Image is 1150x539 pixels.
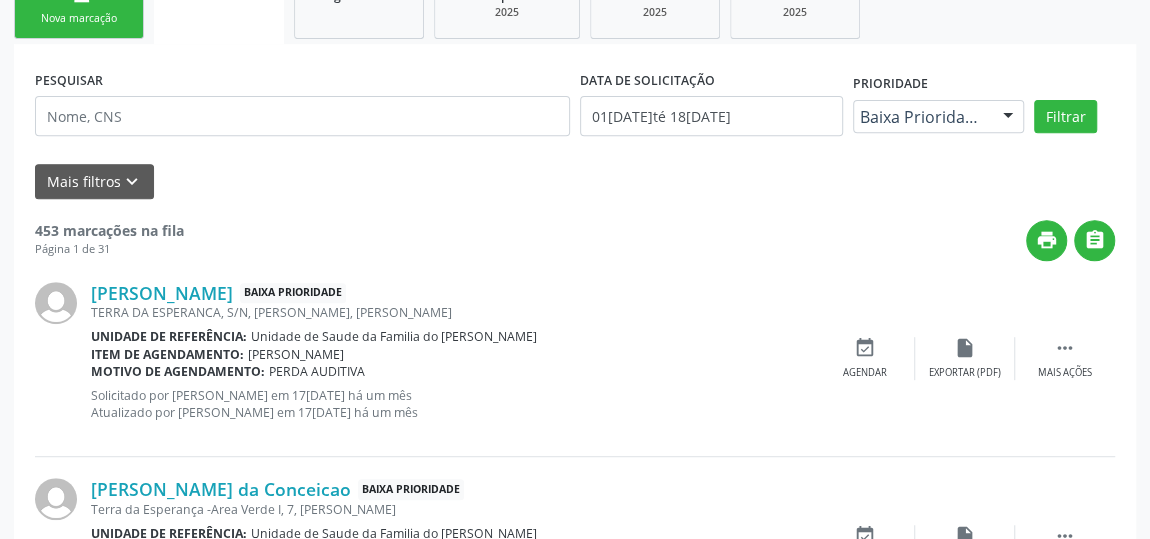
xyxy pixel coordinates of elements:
label: DATA DE SOLICITAÇÃO [580,65,715,96]
button: Mais filtroskeyboard_arrow_down [35,164,154,199]
div: TERRA DA ESPERANCA, S/N, [PERSON_NAME], [PERSON_NAME] [91,304,815,321]
div: 2025 [449,5,565,20]
div: Exportar (PDF) [929,366,1001,380]
b: Item de agendamento: [91,346,244,363]
button: print [1026,220,1067,261]
strong: 453 marcações na fila [35,221,184,240]
span: PERDA AUDITIVA [269,363,365,380]
b: Motivo de agendamento: [91,363,265,380]
span: Unidade de Saude da Familia do [PERSON_NAME] [251,328,537,345]
label: Prioridade [853,69,928,100]
i:  [1084,229,1106,251]
i: keyboard_arrow_down [121,171,143,193]
label: PESQUISAR [35,65,103,96]
div: Agendar [843,366,887,380]
i: event_available [854,337,876,359]
b: Unidade de referência: [91,328,247,345]
a: [PERSON_NAME] [91,282,233,304]
span: Baixa Prioridade [860,107,984,127]
input: Nome, CNS [35,96,570,136]
img: img [35,282,77,324]
span: Baixa Prioridade [240,283,346,304]
div: Terra da Esperança -Area Verde I, 7, [PERSON_NAME] [91,501,815,518]
a: [PERSON_NAME] da Conceicao [91,478,351,500]
input: Selecione um intervalo [580,96,843,136]
i: print [1036,229,1058,251]
i:  [1054,337,1076,359]
span: Baixa Prioridade [358,479,464,500]
button: Filtrar [1034,100,1097,134]
p: Solicitado por [PERSON_NAME] em 17[DATE] há um mês Atualizado por [PERSON_NAME] em 17[DATE] há um... [91,387,815,421]
div: Nova marcação [29,11,129,26]
span: [PERSON_NAME] [248,346,344,363]
div: 2025 [745,5,845,20]
div: Mais ações [1038,366,1092,380]
i: insert_drive_file [954,337,976,359]
div: 2025 [605,5,705,20]
div: Página 1 de 31 [35,241,184,258]
button:  [1074,220,1115,261]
